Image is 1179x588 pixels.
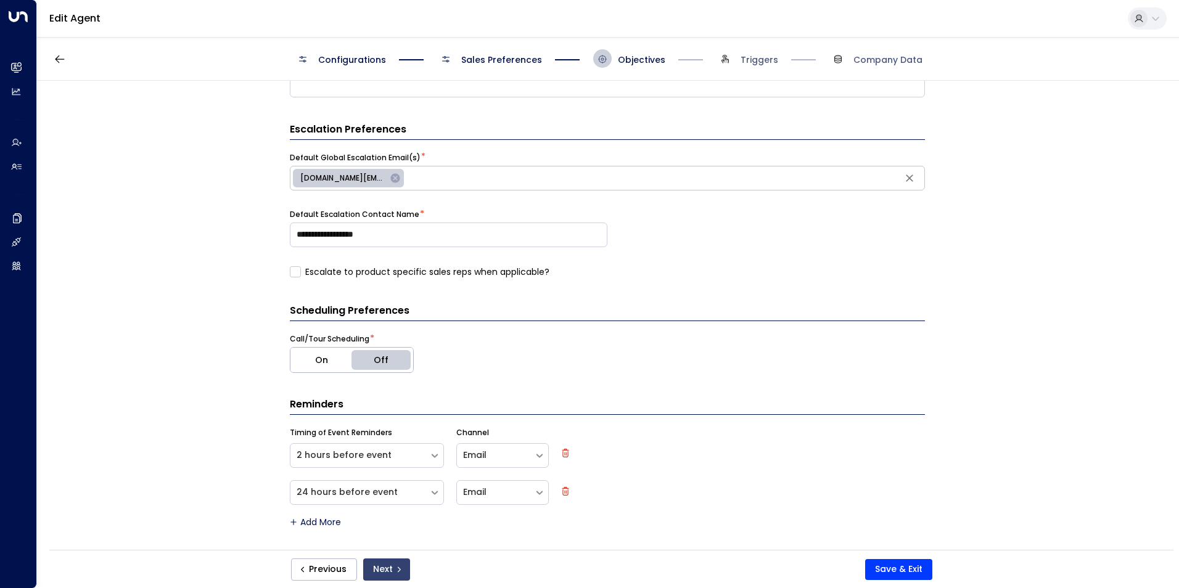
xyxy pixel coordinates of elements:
button: Off [351,348,413,372]
span: Configurations [318,54,386,66]
h3: Escalation Preferences [290,122,925,140]
span: Triggers [741,54,778,66]
label: Default Global Escalation Email(s) [290,152,421,163]
div: [DOMAIN_NAME][EMAIL_ADDRESS][DOMAIN_NAME] [293,169,404,187]
label: Call/Tour Scheduling [290,333,369,345]
label: Default Escalation Contact Name [290,209,419,220]
button: On [290,348,352,372]
button: Clear [900,169,919,187]
label: Escalate to product specific sales reps when applicable? [290,266,549,279]
h3: Reminders [290,397,925,415]
button: Previous [291,558,357,581]
span: Objectives [618,54,665,66]
h3: Scheduling Preferences [290,303,925,321]
span: [DOMAIN_NAME][EMAIL_ADDRESS][DOMAIN_NAME] [293,173,393,184]
div: Platform [290,347,414,373]
label: Timing of Event Reminders [290,427,392,438]
label: Channel [456,427,489,438]
button: Add More [290,517,341,527]
span: Company Data [853,54,922,66]
a: Edit Agent [49,11,101,25]
span: Sales Preferences [461,54,542,66]
button: Next [363,558,410,581]
button: Save & Exit [865,559,932,580]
